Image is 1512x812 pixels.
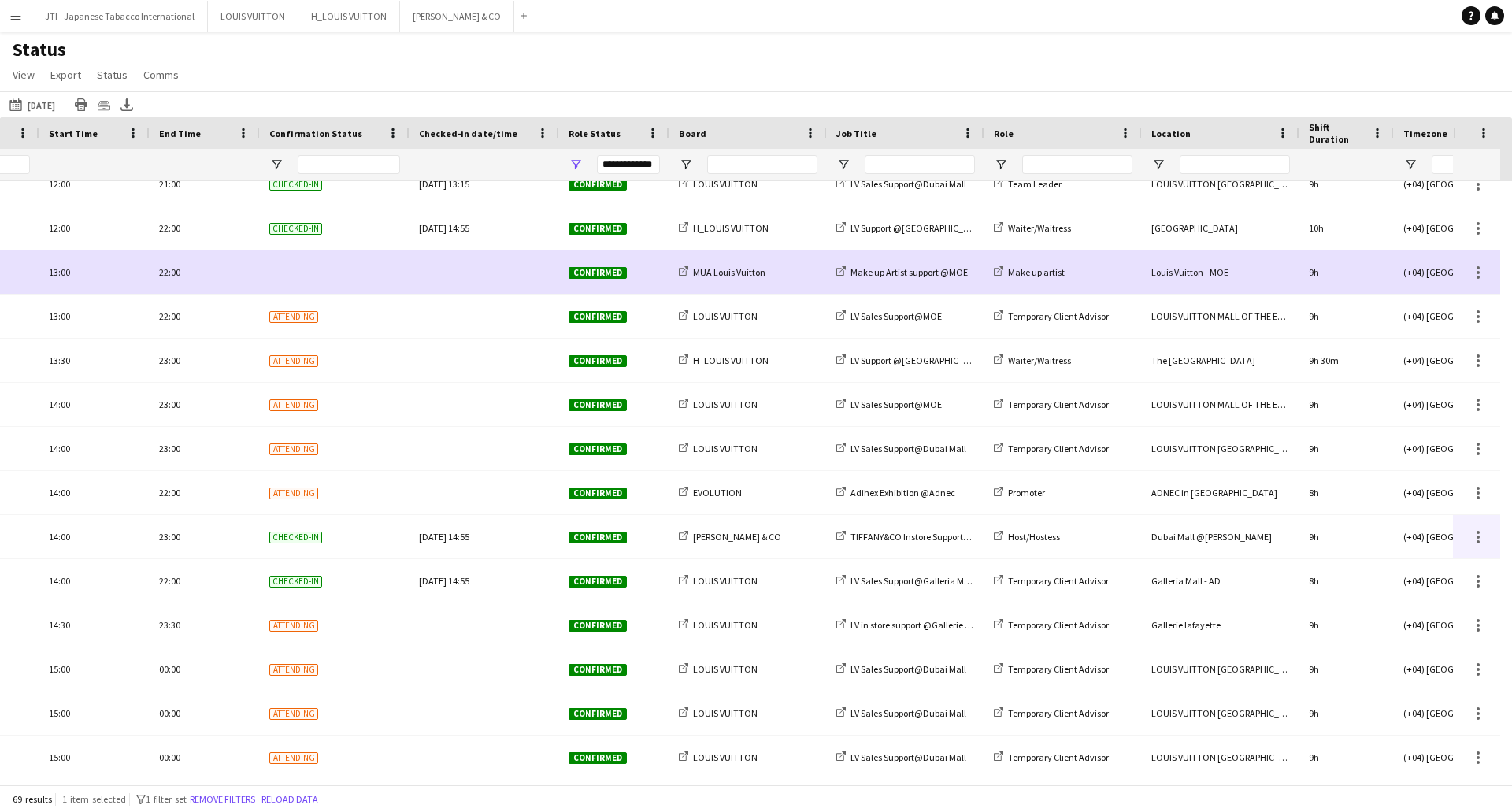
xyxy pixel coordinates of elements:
div: 14:00 [39,471,150,514]
span: Host/Hostess [1008,531,1060,543]
span: Attending [269,664,318,676]
span: LOUIS VUITTON [693,399,758,410]
div: 9h [1299,162,1394,206]
div: Galleria Mall - AD [1142,559,1299,603]
span: Job Title [836,128,876,139]
div: (+04) [GEOGRAPHIC_DATA] [1394,471,1488,514]
input: Timezone Filter Input [1432,155,1479,174]
div: 14:00 [39,515,150,558]
span: TIFFANY&CO Instore Support@ [GEOGRAPHIC_DATA] [850,531,1060,543]
span: Confirmed [569,311,627,323]
div: 15:00 [39,736,150,779]
span: Make up Artist support @MOE [850,266,968,278]
a: LOUIS VUITTON [679,751,758,763]
button: Open Filter Menu [269,158,283,172]
div: 13:30 [39,339,150,382]
div: Louis Vuitton - MOE [1142,250,1299,294]
span: Temporary Client Advisor [1008,575,1109,587]
span: Confirmed [569,532,627,543]
input: Location Filter Input [1180,155,1290,174]
button: Open Filter Menu [1151,158,1165,172]
div: 9h [1299,383,1394,426]
div: 9h [1299,250,1394,294]
div: 22:00 [150,295,260,338]
div: 22:00 [150,471,260,514]
span: LV in store support @Gallerie Lafeyette [850,619,1002,631]
div: (+04) [GEOGRAPHIC_DATA] [1394,647,1488,691]
div: 9h [1299,515,1394,558]
div: 9h [1299,736,1394,779]
a: LOUIS VUITTON [679,443,758,454]
div: 15:00 [39,691,150,735]
span: EVOLUTION [693,487,742,499]
a: LOUIS VUITTON [679,310,758,322]
a: Status [91,65,134,85]
input: Board Filter Input [707,155,817,174]
div: The [GEOGRAPHIC_DATA] [1142,339,1299,382]
div: LOUIS VUITTON [GEOGRAPHIC_DATA] - [GEOGRAPHIC_DATA] [1142,647,1299,691]
span: Attending [269,620,318,632]
input: Job Title Filter Input [865,155,975,174]
span: Adihex Exhibition @Adnec [850,487,955,499]
span: Temporary Client Advisor [1008,619,1109,631]
div: LOUIS VUITTON MALL OF THE EMIRATES [1142,383,1299,426]
div: [DATE] 14:55 [419,206,550,250]
span: Status [97,68,128,82]
app-action-btn: Export XLSX [117,95,136,114]
a: Temporary Client Advisor [994,619,1109,631]
span: LOUIS VUITTON [693,443,758,454]
span: Board [679,128,706,139]
div: LOUIS VUITTON [GEOGRAPHIC_DATA] - [GEOGRAPHIC_DATA] [1142,691,1299,735]
span: End Time [159,128,201,139]
div: LOUIS VUITTON [GEOGRAPHIC_DATA] - [GEOGRAPHIC_DATA] [1142,427,1299,470]
span: Confirmed [569,708,627,720]
div: (+04) [GEOGRAPHIC_DATA] [1394,603,1488,647]
span: Timezone [1403,128,1447,139]
div: 13:00 [39,250,150,294]
div: 00:00 [150,647,260,691]
span: Role Status [569,128,621,139]
div: (+04) [GEOGRAPHIC_DATA] [1394,691,1488,735]
div: 14:00 [39,427,150,470]
span: Make up artist [1008,266,1065,278]
div: (+04) [GEOGRAPHIC_DATA] [1394,162,1488,206]
button: Open Filter Menu [836,158,850,172]
span: Confirmation Status [269,128,362,139]
button: Open Filter Menu [1403,158,1417,172]
span: Checked-in [269,576,322,588]
a: [PERSON_NAME] & CO [679,531,781,543]
div: Gallerie lafayette [1142,603,1299,647]
span: Attending [269,488,318,499]
span: Confirmed [569,576,627,588]
div: 22:00 [150,206,260,250]
div: (+04) [GEOGRAPHIC_DATA] [1394,736,1488,779]
a: TIFFANY&CO Instore Support@ [GEOGRAPHIC_DATA] [836,531,1060,543]
a: LV Sales Support@Galleria Mall AD [836,575,988,587]
a: Temporary Client Advisor [994,663,1109,675]
a: Team Leader [994,178,1062,190]
a: Make up artist [994,266,1065,278]
div: 23:00 [150,427,260,470]
a: LV Support @[GEOGRAPHIC_DATA] [836,222,988,234]
div: (+04) [GEOGRAPHIC_DATA] [1394,250,1488,294]
span: Confirmed [569,399,627,411]
span: [PERSON_NAME] & CO [693,531,781,543]
span: Confirmed [569,223,627,235]
div: 13:00 [39,295,150,338]
div: 14:00 [39,383,150,426]
span: LV Sales Support@Dubai Mall [850,751,966,763]
div: 23:00 [150,339,260,382]
span: Waiter/Waitress [1008,222,1071,234]
span: LOUIS VUITTON [693,575,758,587]
span: Attending [269,443,318,455]
div: 10h [1299,206,1394,250]
span: Location [1151,128,1191,139]
app-action-btn: Print [72,95,91,114]
span: Checked-in date/time [419,128,517,139]
span: Attending [269,311,318,323]
span: LOUIS VUITTON [693,619,758,631]
div: 8h [1299,471,1394,514]
a: EVOLUTION [679,487,742,499]
span: Confirmed [569,664,627,676]
span: LOUIS VUITTON [693,751,758,763]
